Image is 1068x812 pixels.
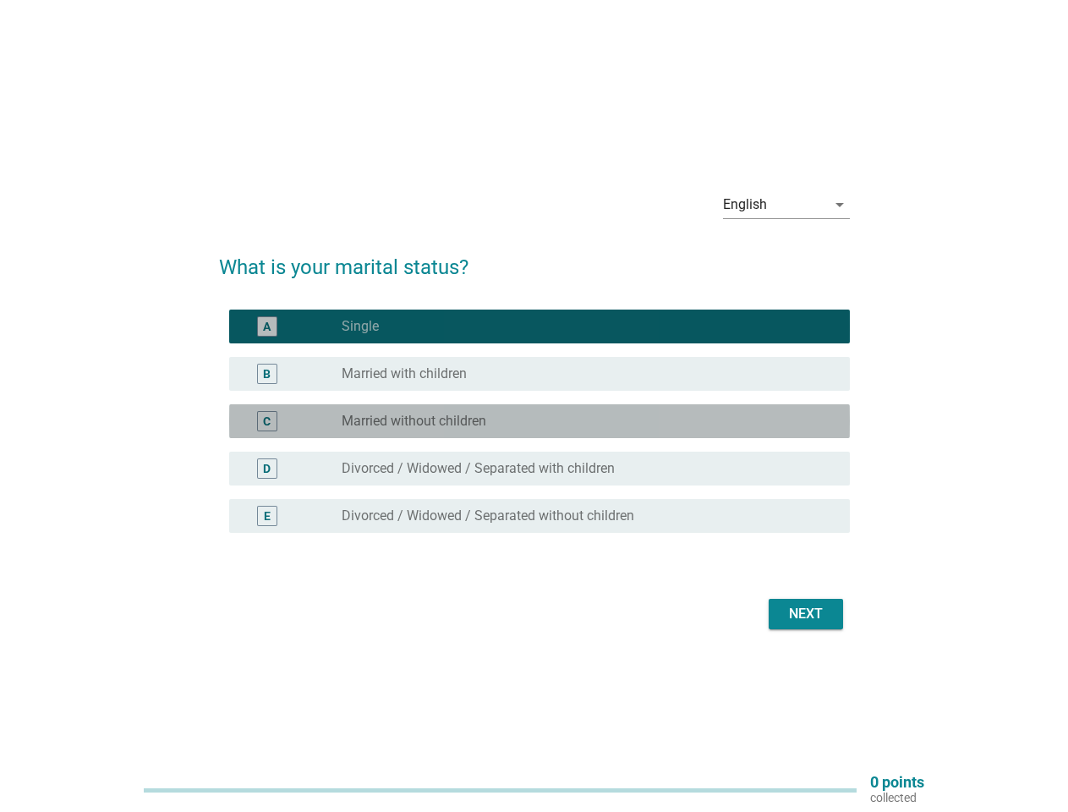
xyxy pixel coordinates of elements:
div: English [723,197,767,212]
p: 0 points [870,775,924,790]
label: Married with children [342,365,467,382]
h2: What is your marital status? [219,235,850,283]
div: E [264,507,271,525]
label: Single [342,318,379,335]
i: arrow_drop_down [830,195,850,215]
label: Divorced / Widowed / Separated without children [342,507,634,524]
label: Married without children [342,413,486,430]
div: D [263,460,271,478]
p: collected [870,790,924,805]
div: A [263,318,271,336]
div: B [263,365,271,383]
div: C [263,413,271,431]
div: Next [782,604,830,624]
label: Divorced / Widowed / Separated with children [342,460,615,477]
button: Next [769,599,843,629]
